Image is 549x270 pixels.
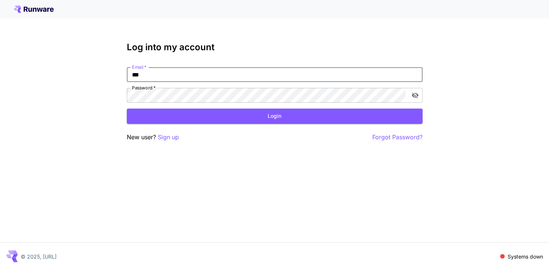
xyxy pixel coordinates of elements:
[21,253,57,260] p: © 2025, [URL]
[127,133,179,142] p: New user?
[127,42,423,52] h3: Log into my account
[132,85,156,91] label: Password
[127,109,423,124] button: Login
[158,133,179,142] button: Sign up
[372,133,423,142] button: Forgot Password?
[409,89,422,102] button: toggle password visibility
[508,253,543,260] p: Systems down
[132,64,146,70] label: Email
